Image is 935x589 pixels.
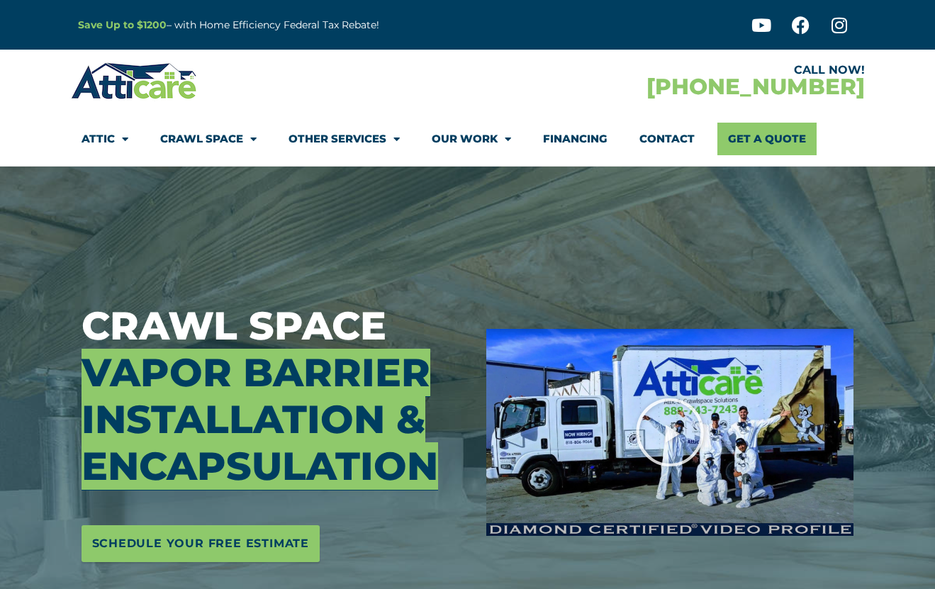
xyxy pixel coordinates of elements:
div: CALL NOW! [468,64,865,76]
a: Crawl Space [160,123,257,155]
span: Vapor Barrier Installation & Encapsulation [82,349,438,490]
nav: Menu [82,123,854,155]
div: Play Video [634,397,705,468]
h3: Crawl Space [82,303,466,490]
a: Our Work [432,123,511,155]
a: Attic [82,123,128,155]
a: Financing [543,123,608,155]
a: Save Up to $1200 [78,18,167,31]
a: Contact [639,123,695,155]
span: Schedule Your Free Estimate [92,532,310,555]
a: Other Services [289,123,400,155]
a: Get A Quote [717,123,817,155]
p: – with Home Efficiency Federal Tax Rebate! [78,17,537,33]
a: Schedule Your Free Estimate [82,525,320,562]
